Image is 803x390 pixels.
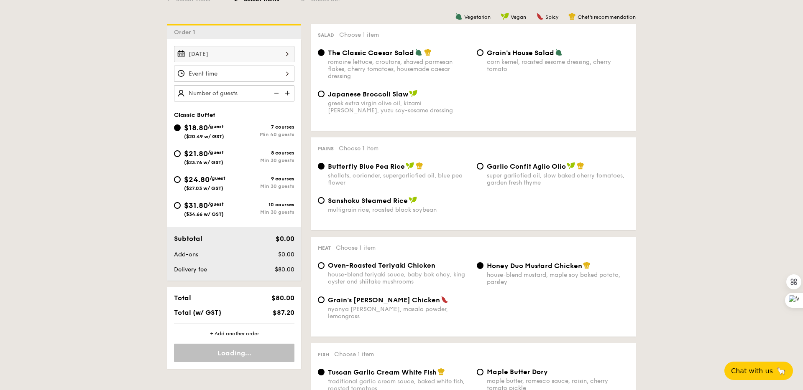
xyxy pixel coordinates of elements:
span: $21.80 [184,149,208,158]
div: multigrain rice, roasted black soybean [328,206,470,213]
input: $21.80/guest($23.76 w/ GST)8 coursesMin 30 guests [174,150,181,157]
span: Fish [318,352,329,357]
span: $0.00 [276,235,294,243]
span: $80.00 [271,294,294,302]
span: Total (w/ GST) [174,309,221,317]
div: corn kernel, roasted sesame dressing, cherry tomato [487,58,629,73]
input: Number of guests [174,85,294,101]
img: icon-chef-hat.a58ddaea.svg [577,162,584,170]
span: Honey Duo Mustard Chicken [487,262,582,270]
img: icon-chef-hat.a58ddaea.svg [583,261,591,269]
div: Min 40 guests [234,132,294,137]
div: 10 courses [234,202,294,208]
span: Grain's [PERSON_NAME] Chicken [328,296,440,304]
img: icon-chef-hat.a58ddaea.svg [424,48,432,56]
input: Tuscan Garlic Cream White Fishtraditional garlic cream sauce, baked white fish, roasted tomatoes [318,369,325,375]
img: icon-vegan.f8ff3823.svg [406,162,414,170]
div: 9 courses [234,176,294,182]
span: /guest [208,124,224,129]
input: Sanshoku Steamed Ricemultigrain rice, roasted black soybean [318,197,325,204]
span: Vegan [511,14,526,20]
div: super garlicfied oil, slow baked cherry tomatoes, garden fresh thyme [487,172,629,186]
span: $18.80 [184,123,208,132]
img: icon-vegetarian.fe4039eb.svg [455,13,463,20]
img: icon-vegetarian.fe4039eb.svg [415,48,422,56]
div: 8 courses [234,150,294,156]
span: /guest [208,149,224,155]
span: $24.80 [184,175,210,184]
span: $0.00 [278,251,294,258]
span: ($23.76 w/ GST) [184,160,223,165]
span: Choose 1 item [336,244,376,251]
span: Sanshoku Steamed Rice [328,197,408,205]
div: greek extra virgin olive oil, kizami [PERSON_NAME], yuzu soy-sesame dressing [328,100,470,114]
img: icon-chef-hat.a58ddaea.svg [568,13,576,20]
input: $31.80/guest($34.66 w/ GST)10 coursesMin 30 guests [174,202,181,209]
div: nyonya [PERSON_NAME], masala powder, lemongrass [328,306,470,320]
img: icon-vegan.f8ff3823.svg [501,13,509,20]
img: icon-vegetarian.fe4039eb.svg [555,48,563,56]
input: Japanese Broccoli Slawgreek extra virgin olive oil, kizami [PERSON_NAME], yuzu soy-sesame dressing [318,91,325,97]
span: The Classic Caesar Salad [328,49,414,57]
span: Salad [318,32,334,38]
span: $31.80 [184,201,208,210]
div: Min 30 guests [234,157,294,163]
span: $80.00 [275,266,294,273]
span: /guest [208,201,224,207]
div: house-blend teriyaki sauce, baby bok choy, king oyster and shiitake mushrooms [328,271,470,285]
div: romaine lettuce, croutons, shaved parmesan flakes, cherry tomatoes, housemade caesar dressing [328,58,470,80]
input: Maple Butter Dorymaple butter, romesco sauce, raisin, cherry tomato pickle [477,369,483,375]
div: house-blend mustard, maple soy baked potato, parsley [487,271,629,286]
span: ($27.03 w/ GST) [184,185,223,191]
input: $18.80/guest($20.49 w/ GST)7 coursesMin 40 guests [174,124,181,131]
button: Chat with us🦙 [724,362,793,380]
div: 7 courses [234,124,294,130]
span: Maple Butter Dory [487,368,548,376]
span: Butterfly Blue Pea Rice [328,162,405,170]
img: icon-vegan.f8ff3823.svg [409,196,417,204]
input: Garlic Confit Aglio Oliosuper garlicfied oil, slow baked cherry tomatoes, garden fresh thyme [477,163,483,170]
span: Total [174,294,191,302]
div: Min 30 guests [234,209,294,215]
span: Mains [318,146,334,152]
span: Vegetarian [464,14,491,20]
span: Tuscan Garlic Cream White Fish [328,368,437,376]
input: Grain's House Saladcorn kernel, roasted sesame dressing, cherry tomato [477,49,483,56]
span: /guest [210,175,225,181]
span: Add-ons [174,251,198,258]
span: Chat with us [731,367,773,375]
img: icon-chef-hat.a58ddaea.svg [416,162,423,170]
div: shallots, coriander, supergarlicfied oil, blue pea flower [328,172,470,186]
input: Event date [174,46,294,62]
input: Honey Duo Mustard Chickenhouse-blend mustard, maple soy baked potato, parsley [477,262,483,269]
span: Classic Buffet [174,111,215,119]
span: Oven-Roasted Teriyaki Chicken [328,261,435,269]
span: Chef's recommendation [578,14,636,20]
span: Japanese Broccoli Slaw [328,90,408,98]
span: Delivery fee [174,266,207,273]
span: Order 1 [174,29,199,36]
input: Grain's [PERSON_NAME] Chickennyonya [PERSON_NAME], masala powder, lemongrass [318,296,325,303]
img: icon-chef-hat.a58ddaea.svg [437,368,445,375]
div: Loading... [174,344,294,362]
input: Event time [174,66,294,82]
img: icon-spicy.37a8142b.svg [536,13,544,20]
div: Min 30 guests [234,183,294,189]
img: icon-add.58712e84.svg [282,85,294,101]
span: Garlic Confit Aglio Olio [487,162,566,170]
div: + Add another order [174,330,294,337]
img: icon-spicy.37a8142b.svg [441,296,448,303]
span: Spicy [545,14,558,20]
span: 🦙 [776,366,786,376]
span: Subtotal [174,235,202,243]
input: Oven-Roasted Teriyaki Chickenhouse-blend teriyaki sauce, baby bok choy, king oyster and shiitake ... [318,262,325,269]
span: Choose 1 item [339,31,379,38]
span: Meat [318,245,331,251]
img: icon-reduce.1d2dbef1.svg [269,85,282,101]
span: Grain's House Salad [487,49,554,57]
span: $87.20 [273,309,294,317]
span: ($34.66 w/ GST) [184,211,224,217]
span: ($20.49 w/ GST) [184,134,224,139]
span: Choose 1 item [334,351,374,358]
input: Butterfly Blue Pea Riceshallots, coriander, supergarlicfied oil, blue pea flower [318,163,325,170]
